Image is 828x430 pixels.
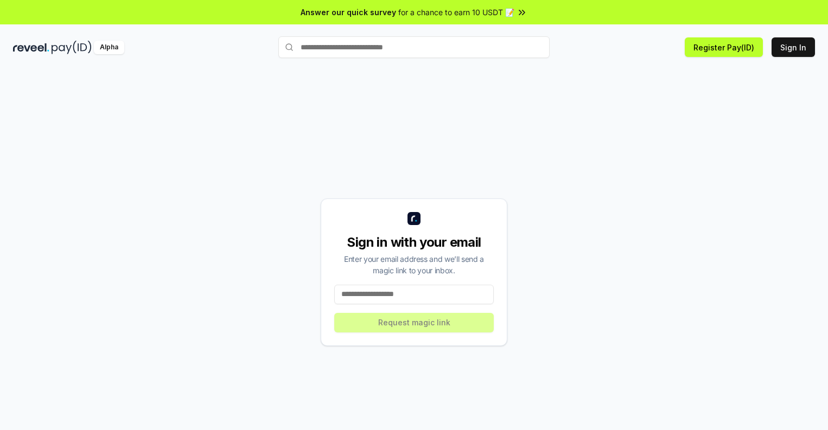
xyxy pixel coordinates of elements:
div: Alpha [94,41,124,54]
span: for a chance to earn 10 USDT 📝 [398,7,514,18]
img: pay_id [52,41,92,54]
img: reveel_dark [13,41,49,54]
img: logo_small [407,212,421,225]
div: Enter your email address and we’ll send a magic link to your inbox. [334,253,494,276]
button: Sign In [772,37,815,57]
button: Register Pay(ID) [685,37,763,57]
span: Answer our quick survey [301,7,396,18]
div: Sign in with your email [334,234,494,251]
